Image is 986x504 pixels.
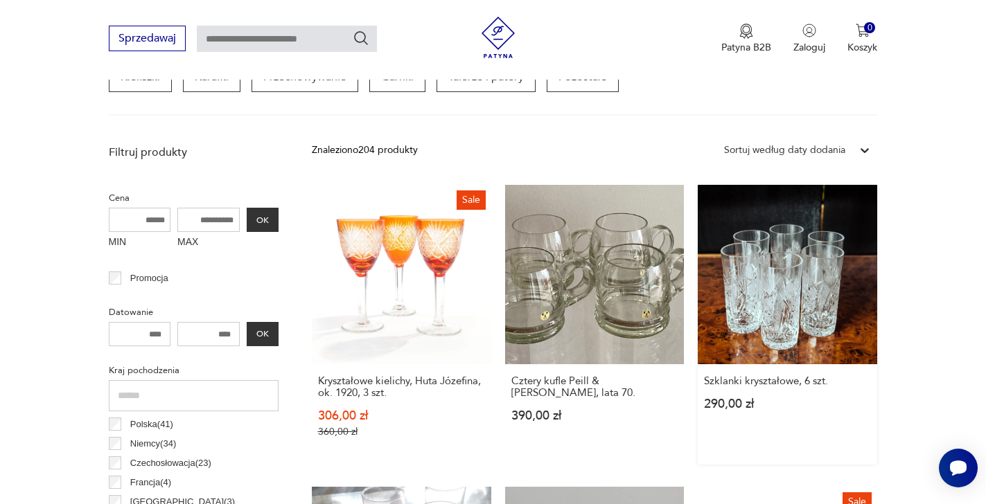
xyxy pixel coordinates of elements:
[353,30,369,46] button: Szukaj
[130,475,171,490] p: Francja ( 4 )
[802,24,816,37] img: Ikonka użytkownika
[704,375,871,387] h3: Szklanki kryształowe, 6 szt.
[109,363,279,378] p: Kraj pochodzenia
[318,375,485,399] h3: Kryształowe kielichy, Huta Józefina, ok. 1920, 3 szt.
[109,35,186,44] a: Sprzedawaj
[793,24,825,54] button: Zaloguj
[247,322,279,346] button: OK
[939,449,978,487] iframe: Smartsupp widget button
[130,436,177,451] p: Niemcy ( 34 )
[698,185,877,465] a: Szklanki kryształowe, 6 szt.Szklanki kryształowe, 6 szt.290,00 zł
[130,417,173,432] p: Polska ( 41 )
[793,41,825,54] p: Zaloguj
[721,41,771,54] p: Patyna B2B
[721,24,771,54] a: Ikona medaluPatyna B2B
[130,271,168,286] p: Promocja
[721,24,771,54] button: Patyna B2B
[856,24,870,37] img: Ikona koszyka
[312,185,491,465] a: SaleKryształowe kielichy, Huta Józefina, ok. 1920, 3 szt.Kryształowe kielichy, Huta Józefina, ok....
[109,190,279,206] p: Cena
[247,208,279,232] button: OK
[318,426,485,438] p: 360,00 zł
[130,456,211,471] p: Czechosłowacja ( 23 )
[109,232,171,254] label: MIN
[312,143,418,158] div: Znaleziono 204 produkty
[864,22,876,34] div: 0
[477,17,519,58] img: Patyna - sklep z meblami i dekoracjami vintage
[109,305,279,320] p: Datowanie
[109,145,279,160] p: Filtruj produkty
[318,410,485,422] p: 306,00 zł
[511,375,678,399] h3: Cztery kufle Peill & [PERSON_NAME], lata 70.
[724,143,845,158] div: Sortuj według daty dodania
[511,410,678,422] p: 390,00 zł
[704,398,871,410] p: 290,00 zł
[109,26,186,51] button: Sprzedawaj
[177,232,240,254] label: MAX
[847,41,877,54] p: Koszyk
[505,185,685,465] a: Cztery kufle Peill & Putzler, lata 70.Cztery kufle Peill & [PERSON_NAME], lata 70.390,00 zł
[739,24,753,39] img: Ikona medalu
[847,24,877,54] button: 0Koszyk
